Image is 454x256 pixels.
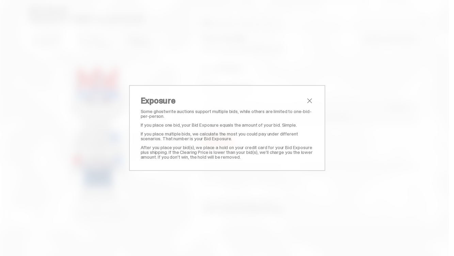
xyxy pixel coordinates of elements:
p: After you place your bid(s), we place a hold on your credit card for your Bid Exposure plus shipp... [141,145,314,159]
button: close [306,97,314,105]
p: If you place multiple bids, we calculate the most you could pay under different scenarios. That n... [141,131,314,141]
p: Some ghostwrite auctions support multiple bids, while others are limited to one-bid-per-person. [141,109,314,118]
h2: Exposure [141,97,306,105]
p: If you place one bid, your Bid Exposure equals the amount of your bid. Simple. [141,123,314,127]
